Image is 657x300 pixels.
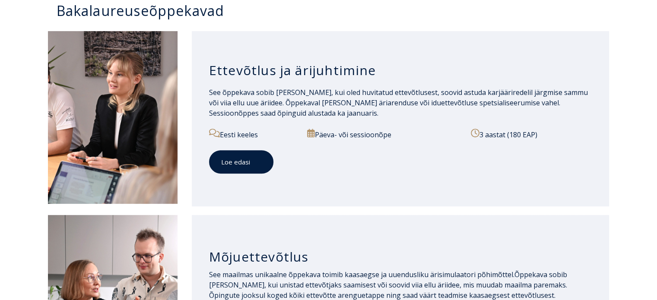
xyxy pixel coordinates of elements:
span: See maailmas unikaalne õppekava toimib kaasaegse ja uuendusliku ärisimulaatori põhimõttel. [209,270,514,279]
span: See õppekava sobib [PERSON_NAME], kui oled huvitatud ettevõtlusest, soovid astuda karjääriredelil... [209,88,588,118]
h3: Ettevõtlus ja ärijuhtimine [209,62,592,79]
span: Õppekava sobib [PERSON_NAME], kui unistad ettevõtjaks saamisest või soovid viia ellu äriidee, mis... [209,270,567,300]
p: 3 aastat (180 EAP) [471,129,592,140]
a: Loe edasi [209,150,273,174]
p: Päeva- või sessioonõpe [307,129,461,140]
h3: Bakalaureuseõppekavad [57,3,609,18]
img: Ettevõtlus ja ärijuhtimine [48,31,178,204]
h3: Mõjuettevõtlus [209,249,592,265]
p: Eesti keeles [209,129,298,140]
